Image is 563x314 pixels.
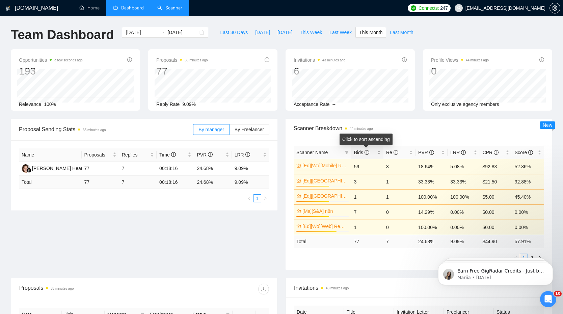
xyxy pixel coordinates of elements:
button: right [261,194,269,202]
button: setting [549,3,560,13]
span: filter [343,147,350,158]
a: KH[PERSON_NAME] Heart [22,165,84,171]
time: 35 minutes ago [51,287,74,290]
td: 92.88% [512,174,544,189]
button: [DATE] [274,27,296,38]
li: Next Page [261,194,269,202]
span: info-circle [171,152,176,157]
span: By Freelancer [235,127,264,132]
button: left [245,194,253,202]
a: 1 [253,195,261,202]
td: 00:18:16 [157,162,194,176]
span: Time [159,152,176,158]
button: download [258,284,269,294]
span: Reply Rate [156,102,180,107]
div: Proposals [19,284,144,294]
img: gigradar-bm.png [27,168,31,173]
th: Name [19,148,82,162]
td: 1 [383,189,415,204]
td: 9.09 % [448,235,480,248]
td: 45.40% [512,189,544,204]
a: setting [549,5,560,11]
td: 0.00% [512,204,544,220]
iframe: Intercom notifications message [428,249,563,296]
td: 0 [383,204,415,220]
li: 1 [253,194,261,202]
span: This Month [359,29,382,36]
td: 0.00% [448,204,480,220]
span: Replies [122,151,149,159]
span: info-circle [494,150,499,155]
a: [Ma][S&A] n8n [302,207,347,215]
img: KH [22,164,30,173]
li: Previous Page [245,194,253,202]
span: Scanner Breakdown [294,124,544,133]
td: 9.09% [232,162,269,176]
time: 44 minutes ago [350,127,373,131]
span: Relevance [19,102,41,107]
span: This Week [300,29,322,36]
td: 33.33% [415,174,448,189]
td: $21.50 [480,174,512,189]
td: 57.91 % [512,235,544,248]
td: 77 [82,162,119,176]
td: 7 [383,235,415,248]
a: [Ed][Wo][Mobile] React Native [302,162,347,169]
button: Last 30 Days [216,27,251,38]
td: 77 [351,235,383,248]
td: Total [19,176,82,189]
span: LRR [450,150,466,155]
td: 3 [383,159,415,174]
span: 247 [440,4,448,12]
div: 0 [431,65,489,78]
td: 59 [351,159,383,174]
span: crown [296,224,301,229]
th: Replies [119,148,157,162]
span: right [263,196,267,200]
span: Only exclusive agency members [431,102,499,107]
button: This Week [296,27,326,38]
span: left [247,196,251,200]
td: 24.68 % [415,235,448,248]
span: Proposals [84,151,111,159]
span: crown [296,163,301,168]
td: 1 [351,189,383,204]
time: 35 minutes ago [185,58,208,62]
span: CPR [483,150,499,155]
span: Dashboard [121,5,144,11]
span: -- [332,102,336,107]
td: 00:18:16 [157,176,194,189]
td: 1 [383,174,415,189]
input: Start date [126,29,157,36]
span: PVR [197,152,213,158]
th: Proposals [82,148,119,162]
span: swap-right [159,30,165,35]
span: crown [296,178,301,183]
td: 33.33% [448,174,480,189]
span: LRR [235,152,250,158]
span: info-circle [365,150,369,155]
span: Acceptance Rate [294,102,330,107]
span: PVR [418,150,434,155]
button: This Month [355,27,386,38]
td: 100.00% [415,220,448,235]
span: info-circle [245,152,250,157]
a: homeHome [79,5,100,11]
td: 14.29% [415,204,448,220]
a: [Ed][Wo][Web] React + Next.js [302,223,347,230]
td: 18.64% [415,159,448,174]
div: Click to sort ascending [340,134,393,145]
td: $0.00 [480,204,512,220]
button: Last Month [386,27,417,38]
span: Bids [354,150,369,155]
td: 0 [383,220,415,235]
td: 100.00% [415,189,448,204]
img: upwork-logo.png [411,5,416,11]
span: Last Week [329,29,352,36]
td: 0.00% [448,220,480,235]
span: Connects: [419,4,439,12]
span: crown [296,194,301,198]
div: 77 [156,65,208,78]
